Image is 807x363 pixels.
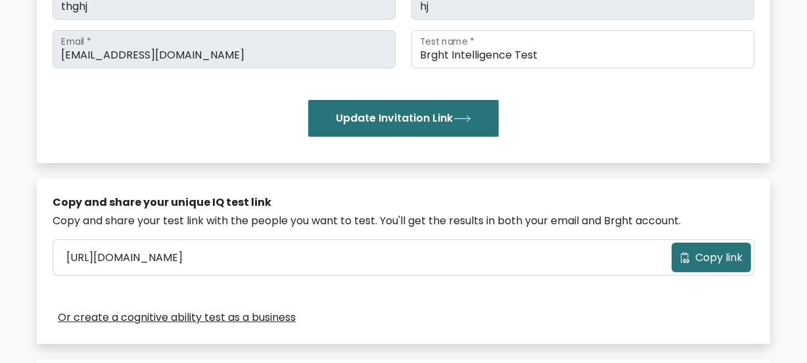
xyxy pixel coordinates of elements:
button: Update Invitation Link [308,100,499,137]
a: Or create a cognitive ability test as a business [58,310,296,326]
button: Copy link [672,243,751,272]
div: Copy and share your test link with the people you want to test. You'll get the results in both yo... [53,213,754,229]
input: Test name [411,30,754,68]
div: Copy and share your unique IQ test link [53,195,754,210]
input: Email [53,30,396,68]
span: Copy link [695,250,743,266]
